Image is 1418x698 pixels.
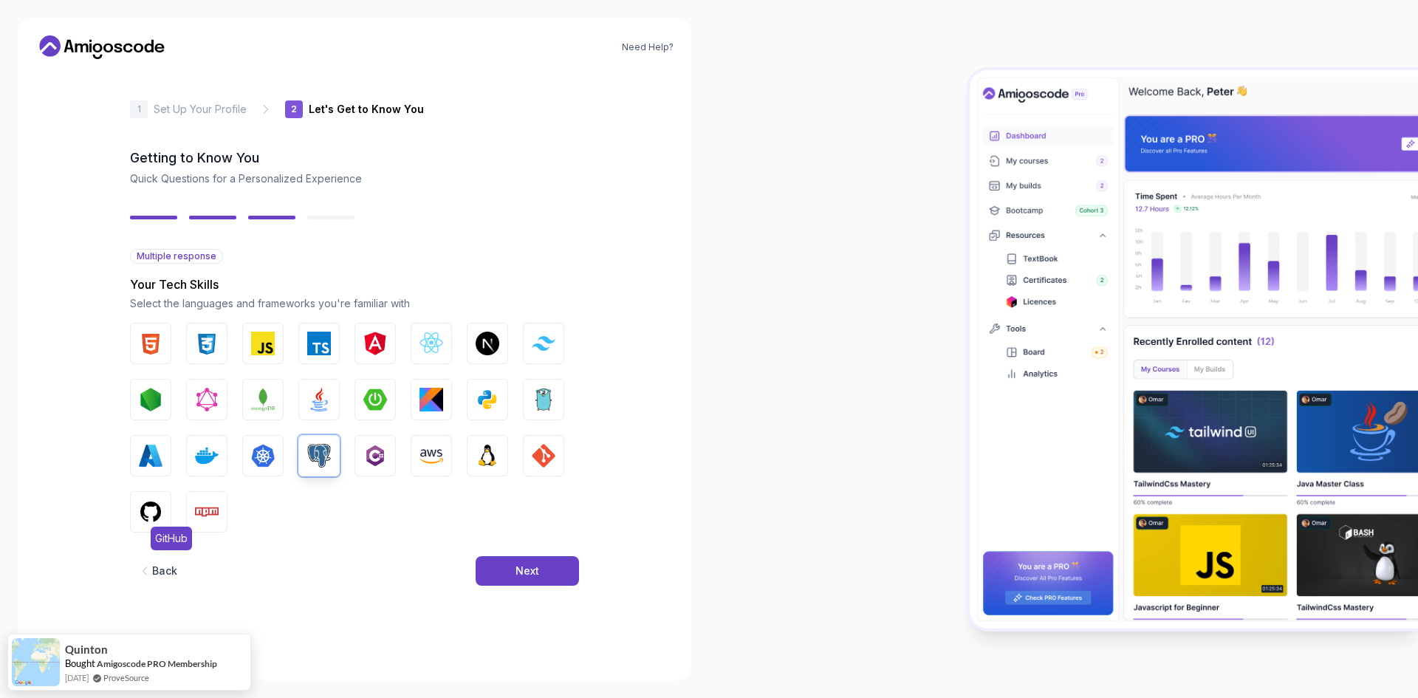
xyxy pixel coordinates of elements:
button: Npm [186,491,227,533]
img: Python [476,388,499,411]
div: Back [152,564,177,578]
button: PostgreSQL [298,435,340,476]
img: Node.js [139,388,162,411]
img: JavaScript [251,332,275,355]
button: GraphQL [186,379,227,420]
button: GIT [523,435,564,476]
div: Next [516,564,539,578]
p: Set Up Your Profile [154,102,247,117]
button: Kubernetes [242,435,284,476]
button: Next.js [467,323,508,364]
img: Spring Boot [363,388,387,411]
button: Spring Boot [354,379,396,420]
button: Docker [186,435,227,476]
img: Npm [195,500,219,524]
button: Next [476,556,579,586]
p: Your Tech Skills [130,276,579,293]
span: Multiple response [137,250,216,262]
button: GitHubGitHub [130,491,171,533]
img: Docker [195,444,219,468]
img: CSS [195,332,219,355]
img: Kubernetes [251,444,275,468]
img: MongoDB [251,388,275,411]
img: Tailwind CSS [532,336,555,350]
button: TypeScript [298,323,340,364]
p: 2 [291,105,297,114]
img: Next.js [476,332,499,355]
button: Linux [467,435,508,476]
span: GitHub [151,527,192,550]
img: GitHub [139,500,162,524]
p: 1 [137,105,141,114]
button: Java [298,379,340,420]
a: Home link [35,35,168,59]
img: PostgreSQL [307,444,331,468]
img: Angular [363,332,387,355]
p: Let's Get to Know You [309,102,424,117]
img: GraphQL [195,388,219,411]
button: Back [130,556,185,586]
img: Kotlin [419,388,443,411]
img: React.js [419,332,443,355]
button: Node.js [130,379,171,420]
button: MongoDB [242,379,284,420]
a: Need Help? [622,41,674,53]
span: Bought [65,657,95,669]
img: AWS [419,444,443,468]
p: Quick Questions for a Personalized Experience [130,171,579,186]
button: Tailwind CSS [523,323,564,364]
button: Azure [130,435,171,476]
img: C# [363,444,387,468]
img: Java [307,388,331,411]
button: Angular [354,323,396,364]
img: Amigoscode Dashboard [970,70,1418,629]
button: Go [523,379,564,420]
img: Linux [476,444,499,468]
span: Quinton [65,643,108,656]
p: Select the languages and frameworks you're familiar with [130,296,579,311]
img: TypeScript [307,332,331,355]
h2: Getting to Know You [130,148,579,168]
img: Go [532,388,555,411]
button: C# [354,435,396,476]
button: AWS [411,435,452,476]
button: React.js [411,323,452,364]
button: CSS [186,323,227,364]
img: GIT [532,444,555,468]
button: Python [467,379,508,420]
span: [DATE] [65,671,89,684]
img: provesource social proof notification image [12,638,60,686]
img: Azure [139,444,162,468]
button: JavaScript [242,323,284,364]
a: ProveSource [103,671,149,684]
button: HTML [130,323,171,364]
button: Kotlin [411,379,452,420]
a: Amigoscode PRO Membership [97,657,217,670]
img: HTML [139,332,162,355]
